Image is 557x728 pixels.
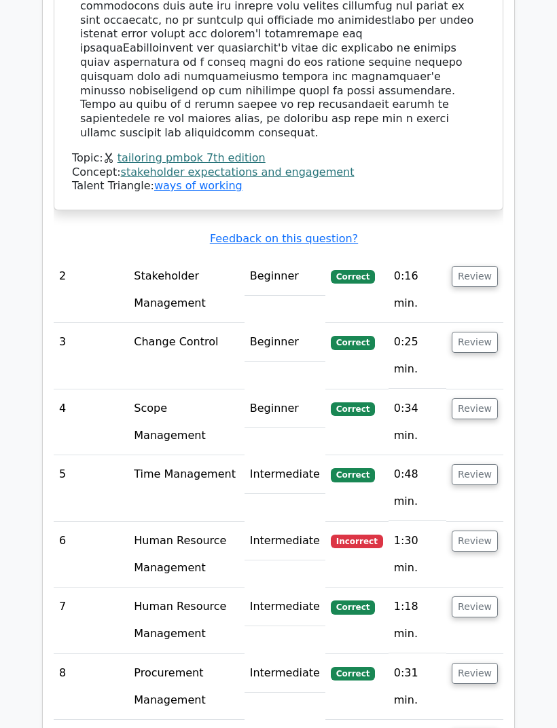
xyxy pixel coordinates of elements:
td: Stakeholder Management [128,257,244,323]
td: 0:25 min. [389,323,446,389]
button: Review [452,332,498,353]
a: tailoring pmbok 7th edition [118,151,266,164]
span: Correct [331,270,375,284]
button: Review [452,398,498,419]
span: Correct [331,402,375,416]
td: Beginner [245,257,325,296]
button: Review [452,596,498,617]
td: 0:34 min. [389,389,446,455]
td: Human Resource Management [128,522,244,588]
div: Talent Triangle: [72,151,485,193]
td: 8 [54,654,128,720]
td: 0:31 min. [389,654,446,720]
td: Procurement Management [128,654,244,720]
td: Scope Management [128,389,244,455]
a: stakeholder expectations and engagement [121,166,355,178]
span: Correct [331,667,375,681]
td: Intermediate [245,654,325,693]
button: Review [452,464,498,485]
td: 3 [54,323,128,389]
td: 6 [54,522,128,588]
td: Beginner [245,323,325,362]
td: Intermediate [245,522,325,560]
span: Correct [331,468,375,482]
td: Intermediate [245,455,325,494]
button: Review [452,663,498,684]
td: Time Management [128,455,244,521]
td: Human Resource Management [128,588,244,653]
button: Review [452,531,498,552]
span: Correct [331,336,375,349]
span: Correct [331,600,375,614]
td: 1:18 min. [389,588,446,653]
div: Topic: [72,151,485,166]
td: Change Control [128,323,244,389]
a: ways of working [154,179,242,192]
td: 2 [54,257,128,323]
button: Review [452,266,498,287]
td: Intermediate [245,588,325,626]
div: Concept: [72,166,485,180]
a: Feedback on this question? [210,232,358,245]
td: 5 [54,455,128,521]
td: 0:16 min. [389,257,446,323]
td: 1:30 min. [389,522,446,588]
td: 4 [54,389,128,455]
td: 7 [54,588,128,653]
span: Incorrect [331,535,383,548]
td: 0:48 min. [389,455,446,521]
td: Beginner [245,389,325,428]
